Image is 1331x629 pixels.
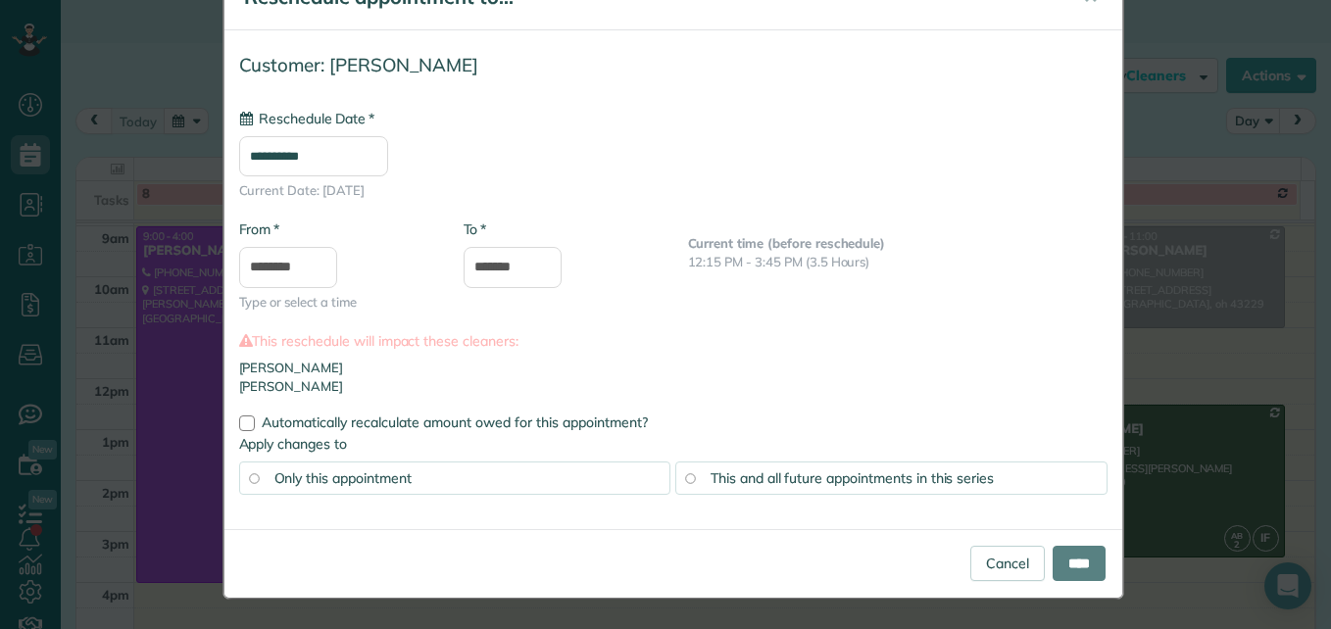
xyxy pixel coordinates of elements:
label: Reschedule Date [239,109,374,128]
b: Current time (before reschedule) [688,235,886,251]
span: Only this appointment [274,469,412,487]
input: This and all future appointments in this series [685,473,695,483]
label: Apply changes to [239,434,1108,454]
li: [PERSON_NAME] [239,359,1108,377]
li: [PERSON_NAME] [239,377,1108,396]
span: Current Date: [DATE] [239,181,1108,200]
label: This reschedule will impact these cleaners: [239,331,1108,351]
p: 12:15 PM - 3:45 PM (3.5 Hours) [688,253,1108,271]
label: To [464,219,486,239]
label: From [239,219,279,239]
input: Only this appointment [249,473,259,483]
span: Type or select a time [239,293,434,312]
h4: Customer: [PERSON_NAME] [239,55,1108,75]
span: Automatically recalculate amount owed for this appointment? [262,413,648,431]
a: Cancel [970,546,1045,581]
span: This and all future appointments in this series [711,469,994,487]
